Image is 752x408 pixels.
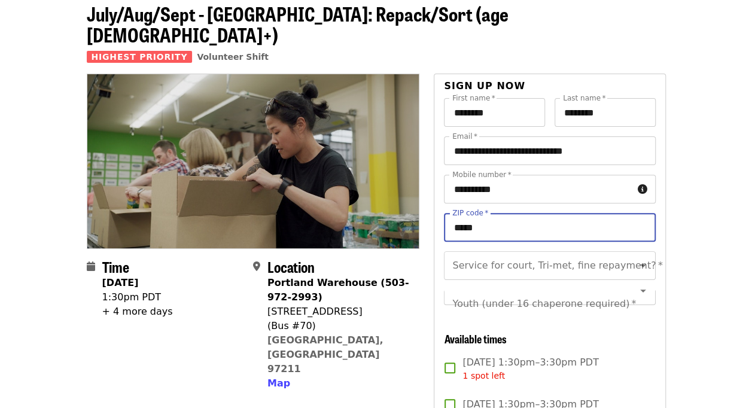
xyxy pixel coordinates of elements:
span: Highest Priority [87,51,193,63]
label: Mobile number [452,171,511,178]
label: Last name [563,95,605,102]
input: Mobile number [444,175,632,203]
span: Time [102,256,129,277]
label: First name [452,95,495,102]
button: Map [267,376,290,391]
span: Available times [444,331,506,346]
span: Sign up now [444,80,525,92]
i: map-marker-alt icon [253,261,260,272]
button: Open [635,257,651,274]
strong: Portland Warehouse (503-972-2993) [267,277,409,303]
input: ZIP code [444,213,655,242]
i: circle-info icon [638,184,647,195]
div: (Bus #70) [267,319,410,333]
span: [DATE] 1:30pm–3:30pm PDT [462,355,598,382]
div: [STREET_ADDRESS] [267,305,410,319]
button: Open [635,282,651,299]
strong: [DATE] [102,277,139,288]
input: First name [444,98,545,127]
i: calendar icon [87,261,95,272]
label: Email [452,133,477,140]
span: 1 spot left [462,371,505,380]
img: July/Aug/Sept - Portland: Repack/Sort (age 8+) organized by Oregon Food Bank [87,74,419,248]
a: [GEOGRAPHIC_DATA], [GEOGRAPHIC_DATA] 97211 [267,334,383,374]
span: Location [267,256,315,277]
div: 1:30pm PDT [102,290,173,305]
input: Last name [555,98,656,127]
span: Map [267,377,290,389]
label: ZIP code [452,209,488,217]
input: Email [444,136,655,165]
a: Volunteer Shift [197,52,269,62]
div: + 4 more days [102,305,173,319]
